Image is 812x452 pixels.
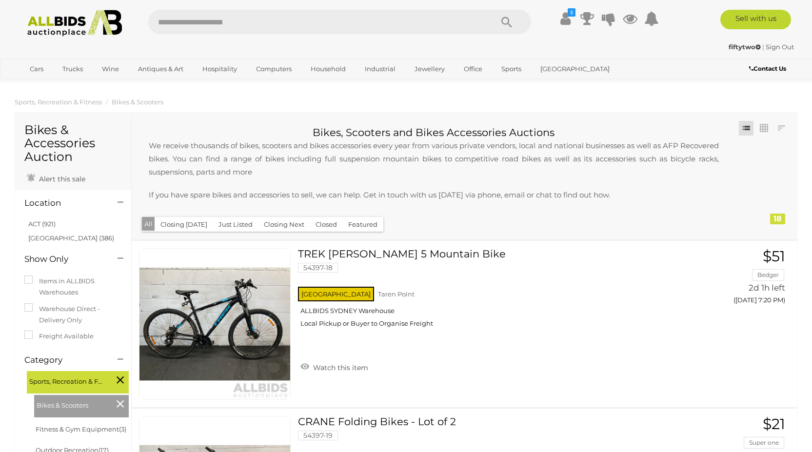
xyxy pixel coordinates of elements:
button: Closing Next [258,217,310,232]
button: Closed [310,217,343,232]
a: Trucks [56,61,89,77]
img: Allbids.com.au [22,10,128,37]
a: Sign Out [766,43,794,51]
span: (3) [119,425,126,433]
span: | [762,43,764,51]
p: If you have spare bikes and accessories to sell, we can help. Get in touch with us [DATE] via pho... [139,188,729,201]
h4: Category [24,355,103,365]
i: $ [568,8,575,17]
label: Warehouse Direct - Delivery Only [24,303,121,326]
a: $51 Bedger 2d 1h left ([DATE] 7:20 PM) [694,248,788,309]
button: All [142,217,155,231]
p: We receive thousands of bikes, scooters and bikes accessories every year from various private ven... [139,139,729,178]
button: Closing [DATE] [155,217,213,232]
a: [GEOGRAPHIC_DATA] [534,61,616,77]
a: ACT (921) [28,220,56,228]
a: Household [304,61,352,77]
span: Bikes & Scooters [37,397,110,411]
a: Wine [96,61,125,77]
span: Alert this sale [37,175,85,183]
a: Alert this sale [24,171,88,185]
h4: Show Only [24,255,103,264]
a: Sports, Recreation & Fitness [15,98,102,106]
a: Sports [495,61,528,77]
label: Freight Available [24,331,94,342]
a: Industrial [358,61,402,77]
a: fiftytwo [729,43,762,51]
div: 18 [770,214,785,224]
span: Sports, Recreation & Fitness [29,373,102,387]
span: Watch this item [311,363,368,372]
h4: Location [24,198,103,208]
button: Just Listed [213,217,258,232]
a: Sell with us [720,10,791,29]
h2: Bikes, Scooters and Bikes Accessories Auctions [139,127,729,138]
label: Items in ALLBIDS Warehouses [24,275,121,298]
a: $ [558,10,573,27]
a: Cars [23,61,50,77]
a: Bikes & Scooters [112,98,163,106]
a: Hospitality [196,61,243,77]
strong: fiftytwo [729,43,761,51]
span: $51 [763,247,785,265]
h1: Bikes & Accessories Auction [24,123,121,164]
a: Computers [250,61,298,77]
a: Contact Us [749,63,789,74]
a: TREK [PERSON_NAME] 5 Mountain Bike 54397-18 [GEOGRAPHIC_DATA] Taren Point ALLBIDS SYDNEY Warehous... [305,248,679,335]
a: Office [457,61,489,77]
a: Fitness & Gym Equipment(3) [36,425,126,433]
span: $21 [763,415,785,433]
a: Jewellery [408,61,451,77]
button: Search [482,10,531,34]
a: Antiques & Art [132,61,190,77]
a: Watch this item [298,359,371,374]
a: [GEOGRAPHIC_DATA] (386) [28,234,114,242]
b: Contact Us [749,65,786,72]
button: Featured [342,217,383,232]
